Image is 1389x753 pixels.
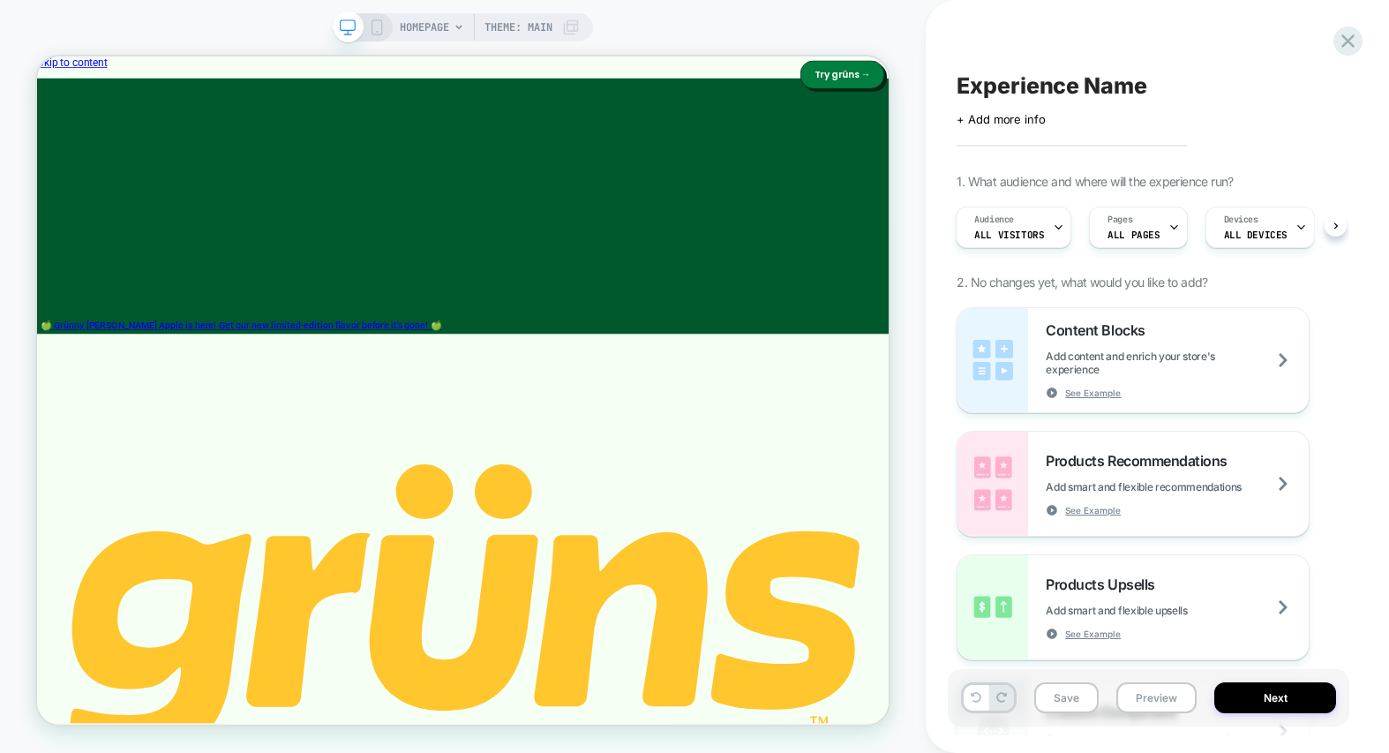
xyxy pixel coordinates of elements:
span: Add content and enrich your store's experience [1046,350,1309,376]
span: All Visitors [974,229,1044,241]
span: See Example [1065,628,1121,640]
span: Add smart and flexible recommendations [1046,480,1286,493]
span: Add smart and flexible upsells [1046,604,1231,617]
span: Products Recommendations [1046,452,1235,470]
span: Products Upsells [1046,576,1163,593]
span: Experience Name [957,72,1146,99]
span: ALL PAGES [1107,229,1160,241]
span: HOMEPAGE [400,13,449,41]
span: Content Blocks [1046,321,1153,339]
button: Save [1034,682,1099,713]
span: 1. What audience and where will the experience run? [957,174,1233,189]
span: Devices [1224,214,1258,226]
span: Theme: MAIN [484,13,552,41]
span: ALL DEVICES [1224,229,1288,241]
span: Audience [974,214,1014,226]
button: Next [1214,682,1336,713]
button: Preview [1116,682,1197,713]
span: Pages [1107,214,1132,226]
span: See Example [1065,504,1121,516]
span: 2. No changes yet, what would you like to add? [957,275,1207,290]
span: See Example [1065,387,1121,399]
span: + Add more info [957,112,1045,126]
